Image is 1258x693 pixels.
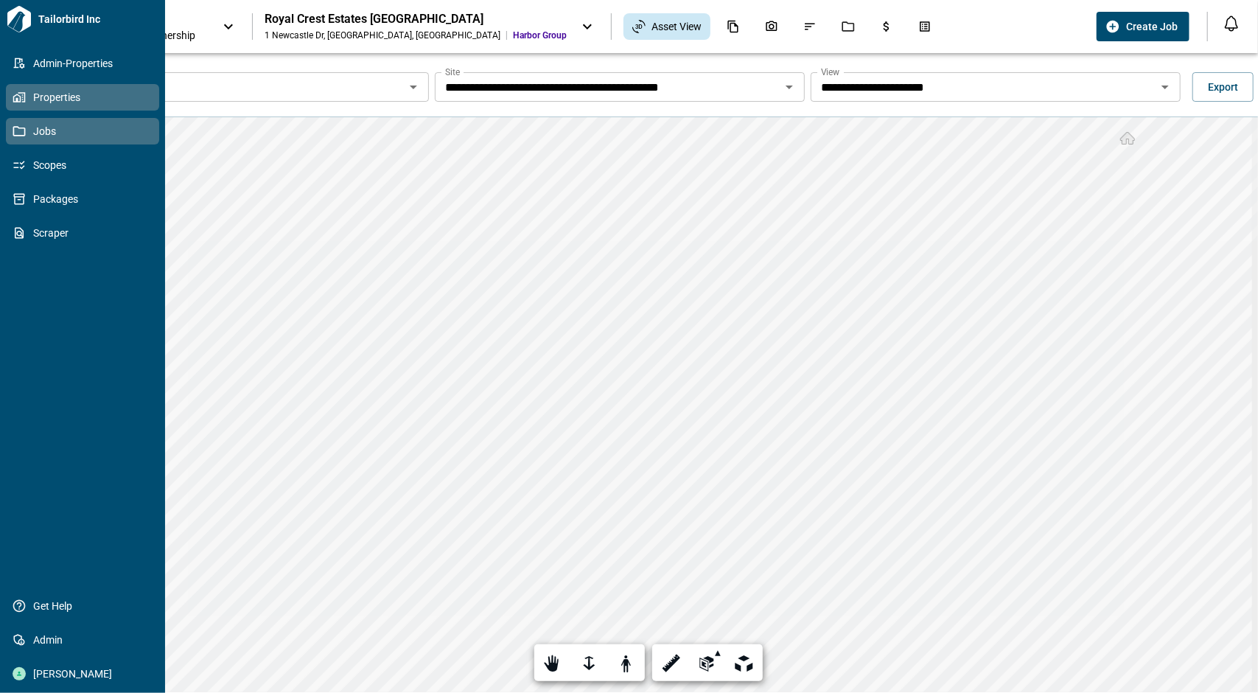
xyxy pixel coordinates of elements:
div: Takeoff Center [909,14,940,39]
span: Admin [26,633,145,647]
a: Jobs [6,118,159,144]
a: Packages [6,186,159,212]
span: Packages [26,192,145,206]
span: Scopes [26,158,145,173]
span: Jobs [26,124,145,139]
div: Jobs [833,14,864,39]
a: Scopes [6,152,159,178]
div: Issues & Info [794,14,825,39]
span: Tailorbird Inc [32,12,159,27]
button: Export [1192,72,1254,102]
a: Admin-Properties [6,50,159,77]
span: Create Job [1126,19,1178,34]
span: Asset View [651,19,702,34]
div: Documents [718,14,749,39]
button: Open [1155,77,1175,97]
span: Harbor Group [513,29,567,41]
button: Open notification feed [1220,12,1243,35]
div: Photos [756,14,787,39]
span: Export [1208,80,1238,94]
div: Budgets [871,14,902,39]
label: Site [445,66,460,78]
span: [PERSON_NAME] [26,666,145,681]
span: Scraper [26,226,145,240]
div: Royal Crest Estates [GEOGRAPHIC_DATA] [265,12,567,27]
a: Scraper [6,220,159,246]
button: Create Job [1097,12,1189,41]
div: Asset View [623,13,710,40]
span: Properties [26,90,145,105]
label: View [821,66,840,78]
span: Get Help [26,599,145,613]
button: Open [779,77,800,97]
button: Open [403,77,424,97]
span: Admin-Properties [26,56,145,71]
div: 1 Newcastle Dr , [GEOGRAPHIC_DATA] , [GEOGRAPHIC_DATA] [265,29,500,41]
a: Properties [6,84,159,111]
a: Admin [6,627,159,653]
